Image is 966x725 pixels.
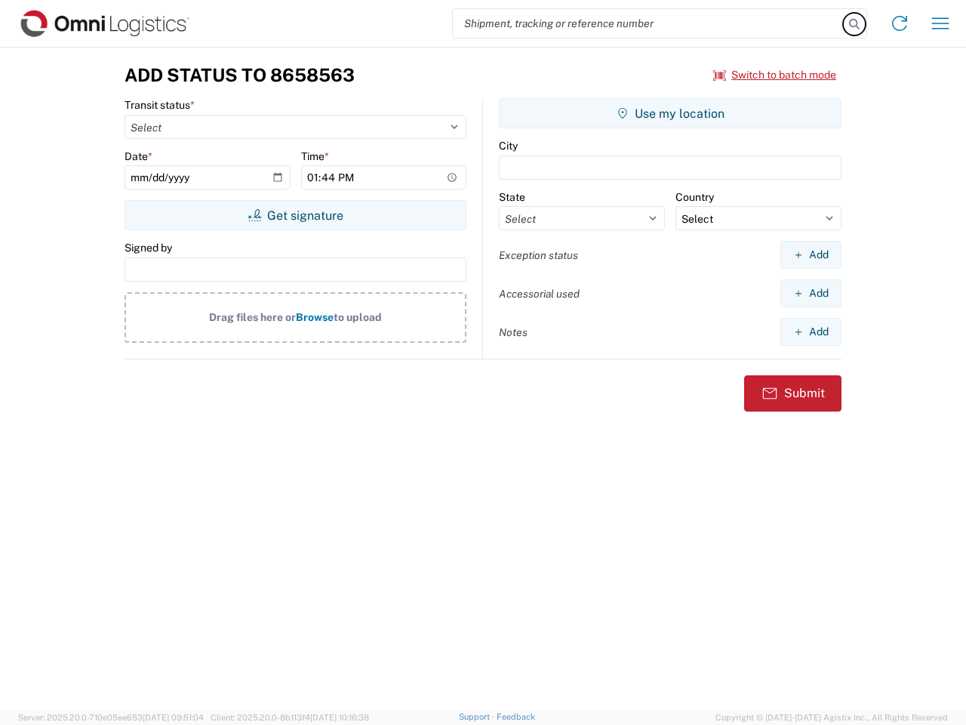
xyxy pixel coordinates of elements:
[499,248,578,262] label: Exception status
[497,712,535,721] a: Feedback
[499,98,841,128] button: Use my location
[301,150,329,163] label: Time
[780,241,841,269] button: Add
[125,64,355,86] h3: Add Status to 8658563
[125,200,466,230] button: Get signature
[125,150,152,163] label: Date
[780,279,841,307] button: Add
[211,713,369,722] span: Client: 2025.20.0-8b113f4
[499,139,518,153] label: City
[499,287,580,301] label: Accessorial used
[499,325,528,339] label: Notes
[125,98,195,112] label: Transit status
[715,711,948,724] span: Copyright © [DATE]-[DATE] Agistix Inc., All Rights Reserved
[125,241,172,255] label: Signed by
[713,63,836,88] button: Switch to batch mode
[780,318,841,346] button: Add
[459,712,497,721] a: Support
[675,190,714,204] label: Country
[209,311,296,323] span: Drag files here or
[334,311,382,323] span: to upload
[453,9,844,38] input: Shipment, tracking or reference number
[499,190,525,204] label: State
[143,713,204,722] span: [DATE] 09:51:04
[296,311,334,323] span: Browse
[18,713,204,722] span: Server: 2025.20.0-710e05ee653
[310,713,369,722] span: [DATE] 10:16:38
[744,375,841,412] button: Submit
